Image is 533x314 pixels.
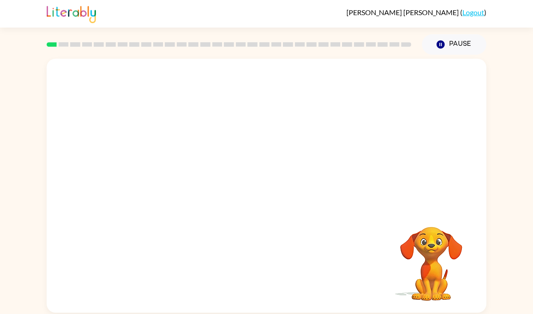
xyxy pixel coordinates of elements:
div: ( ) [346,8,486,16]
img: Literably [47,4,96,23]
a: Logout [462,8,484,16]
button: Pause [422,34,486,55]
video: Your browser must support playing .mp4 files to use Literably. Please try using another browser. [387,213,476,302]
span: [PERSON_NAME] [PERSON_NAME] [346,8,460,16]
